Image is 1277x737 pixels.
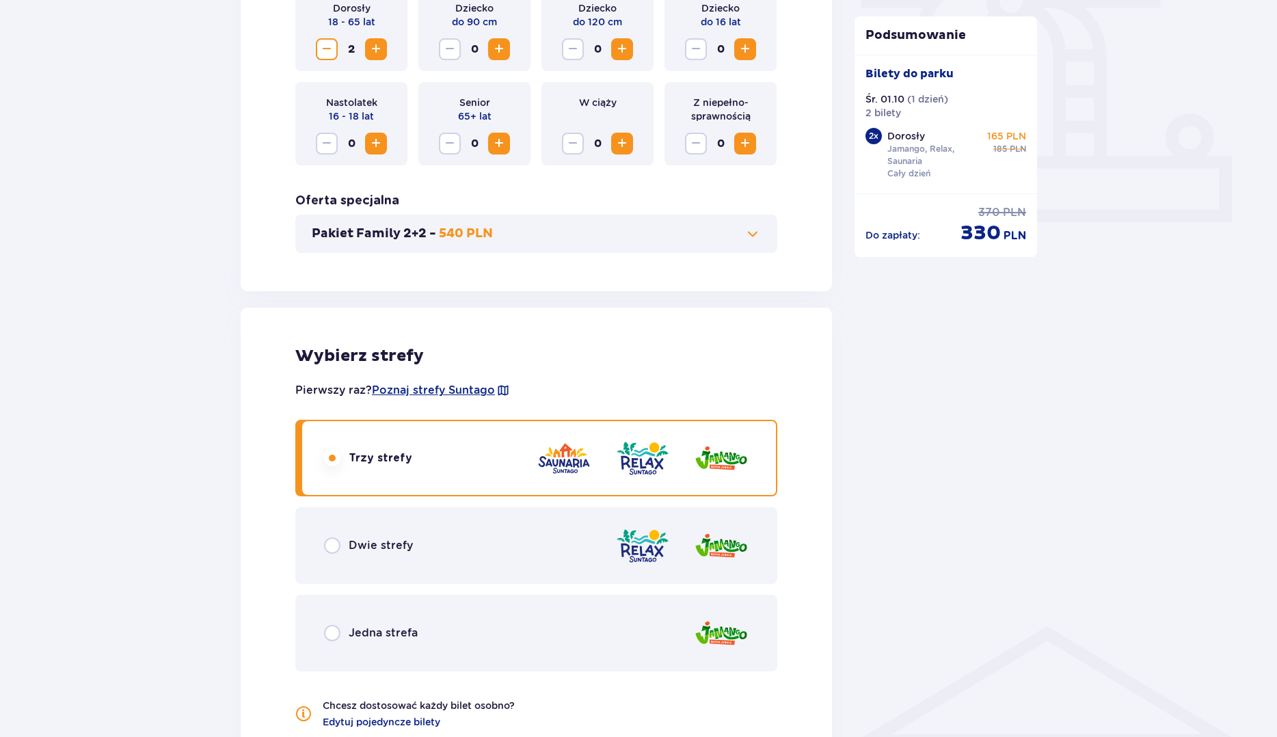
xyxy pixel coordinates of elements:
p: Z niepełno­sprawnością [675,96,766,123]
img: zone logo [615,439,670,478]
button: Increase [734,38,756,60]
button: Decrease [685,38,707,60]
button: Increase [611,38,633,60]
p: do 90 cm [452,15,497,29]
p: Trzy strefy [349,451,412,466]
button: Increase [488,38,510,60]
span: 0 [587,38,608,60]
div: 2 x [865,128,882,144]
p: Jedna strefa [349,626,418,641]
img: zone logo [694,526,749,565]
p: Dziecko [701,1,740,15]
span: 0 [463,38,485,60]
p: Pierwszy raz? [295,383,510,398]
button: Decrease [439,133,461,155]
p: Cały dzień [887,167,930,180]
span: 0 [340,133,362,155]
p: PLN [1004,228,1026,243]
p: PLN [1003,205,1026,220]
img: zone logo [694,439,749,478]
p: Dziecko [578,1,617,15]
p: Oferta specjalna [295,193,399,209]
button: Decrease [316,38,338,60]
p: Do zapłaty : [865,228,920,242]
p: Senior [459,96,490,109]
button: Increase [488,133,510,155]
span: 0 [710,38,731,60]
img: zone logo [537,439,591,478]
p: 185 [993,143,1007,155]
button: Decrease [562,133,584,155]
p: Bilety do parku [865,66,954,81]
button: Increase [611,133,633,155]
p: Podsumowanie [855,27,1038,44]
p: 16 - 18 lat [329,109,374,123]
p: W ciąży [579,96,617,109]
span: 0 [710,133,731,155]
button: Increase [365,133,387,155]
a: Edytuj pojedyncze bilety [323,715,440,729]
p: Wybierz strefy [295,346,777,366]
span: 0 [587,133,608,155]
p: do 120 cm [573,15,622,29]
p: Nastolatek [326,96,377,109]
p: 65+ lat [458,109,492,123]
p: Dziecko [455,1,494,15]
button: Decrease [316,133,338,155]
p: Dorosły [887,129,925,143]
a: Poznaj strefy Suntago [372,383,495,398]
p: ( 1 dzień ) [907,92,948,106]
p: Jamango, Relax, Saunaria [887,143,982,167]
p: PLN [1010,143,1026,155]
p: Śr. 01.10 [865,92,904,106]
p: Dorosły [333,1,371,15]
span: 2 [340,38,362,60]
img: zone logo [615,526,670,565]
img: zone logo [694,614,749,653]
span: 0 [463,133,485,155]
p: 370 [978,205,1000,220]
p: 330 [960,220,1001,246]
button: Decrease [439,38,461,60]
p: 165 PLN [987,129,1026,143]
button: Pakiet Family 2+2 -540 PLN [312,226,761,242]
p: do 16 lat [701,15,741,29]
button: Decrease [685,133,707,155]
p: Dwie strefy [349,538,413,553]
p: Chcesz dostosować każdy bilet osobno? [323,699,515,712]
button: Decrease [562,38,584,60]
button: Increase [734,133,756,155]
button: Increase [365,38,387,60]
p: 18 - 65 lat [328,15,375,29]
p: Pakiet Family 2+2 - [312,226,436,242]
p: 540 PLN [439,226,493,242]
p: 2 bilety [865,106,901,120]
